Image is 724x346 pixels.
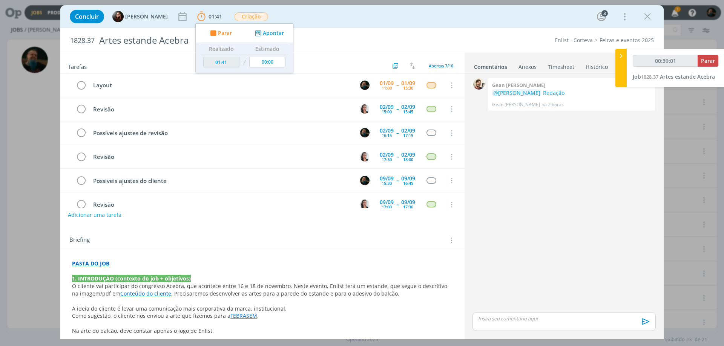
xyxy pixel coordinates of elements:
[359,151,370,162] button: C
[360,104,370,114] img: C
[401,81,415,86] div: 01/09
[96,31,408,50] div: Artes estande Acebra
[641,73,658,80] span: 1828.37
[548,60,575,71] a: Timesheet
[396,154,399,159] span: --
[72,305,287,312] span: A ideia do cliente é levar uma comunicação mais corporativa da marca, institucional.
[112,11,168,22] button: E[PERSON_NAME]
[360,152,370,162] img: C
[195,11,224,23] button: 01:41
[698,55,718,67] button: Parar
[247,43,287,55] th: Estimado
[90,81,353,90] div: Layout
[360,128,370,137] img: M
[429,63,453,69] span: Abertas 7/10
[403,157,413,162] div: 18:00
[208,29,232,37] button: Parar
[218,30,232,36] span: Parar
[359,103,370,114] button: C
[257,312,259,319] span: .
[401,152,415,157] div: 02/09
[493,89,540,96] span: @[PERSON_NAME]
[241,55,248,70] td: /
[403,181,413,185] div: 16:45
[474,60,508,71] a: Comentários
[396,106,399,111] span: --
[403,205,413,209] div: 17:30
[518,63,537,71] div: Anexos
[90,128,353,138] div: Possíveis ajustes de revisão
[410,62,415,69] img: arrow-down-up.svg
[359,79,370,91] button: M
[380,176,394,181] div: 09/09
[230,312,257,319] a: FEBRASEM
[585,60,608,71] a: Histórico
[403,86,413,90] div: 15:30
[72,312,230,319] span: Como sugestão, o cliente nos enviou a arte que fizemos para a
[403,110,413,114] div: 15:45
[209,13,222,20] span: 01:41
[234,12,268,21] button: Criação
[72,282,449,297] span: O cliente vai participar do congresso Acebra, que acontece entre 16 e 18 de novembro. Neste event...
[543,89,564,96] a: Redação
[382,181,392,185] div: 15:30
[382,205,392,209] div: 17:00
[120,290,171,297] a: Conteúdo do cliente
[253,29,284,37] button: Apontar
[359,199,370,210] button: C
[595,11,607,23] button: 3
[555,37,593,44] a: Enlist - Corteva
[473,78,485,90] img: G
[403,133,413,137] div: 17:15
[396,82,399,88] span: --
[601,10,608,17] div: 3
[380,152,394,157] div: 02/09
[382,86,392,90] div: 11:00
[360,200,370,209] img: C
[171,290,399,297] span: . Precisaremos desenvolver as artes para a parede do estande e para o adesivo do balcão.
[396,202,399,207] span: --
[380,81,394,86] div: 01/09
[195,23,293,73] ul: 01:41
[541,101,564,108] span: há 2 horas
[382,133,392,137] div: 16:15
[70,37,95,45] span: 1828.37
[380,200,394,205] div: 09/09
[359,175,370,186] button: M
[492,101,540,108] p: Gean [PERSON_NAME]
[401,200,415,205] div: 09/09
[492,82,545,88] b: Gean [PERSON_NAME]
[382,157,392,162] div: 17:30
[360,176,370,185] img: M
[125,14,168,19] span: [PERSON_NAME]
[396,178,399,183] span: --
[90,176,353,186] div: Possíveis ajustes do cliente
[72,327,214,334] span: Na arte do balcão, deve constar apenas o logo de Enlist.
[72,260,109,267] a: PASTA DO JOB
[112,11,124,22] img: E
[360,81,370,90] img: M
[90,152,353,162] div: Revisão
[401,128,415,133] div: 02/09
[72,275,191,282] strong: 1. INTRODUÇÃO (contexto do job + objetivos)
[380,104,394,110] div: 02/09
[60,5,664,339] div: dialog
[382,110,392,114] div: 15:00
[68,61,87,70] span: Tarefas
[396,130,399,136] span: --
[201,43,241,55] th: Realizado
[69,235,90,245] span: Briefing
[701,57,715,64] span: Parar
[380,128,394,133] div: 02/09
[660,73,715,80] span: Artes estande Acebra
[359,127,370,139] button: M
[600,37,654,44] a: Feiras e eventos 2025
[401,104,415,110] div: 02/09
[75,14,99,20] span: Concluir
[67,208,122,222] button: Adicionar uma tarefa
[633,73,715,80] a: Job1828.37Artes estande Acebra
[70,10,104,23] button: Concluir
[401,176,415,181] div: 09/09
